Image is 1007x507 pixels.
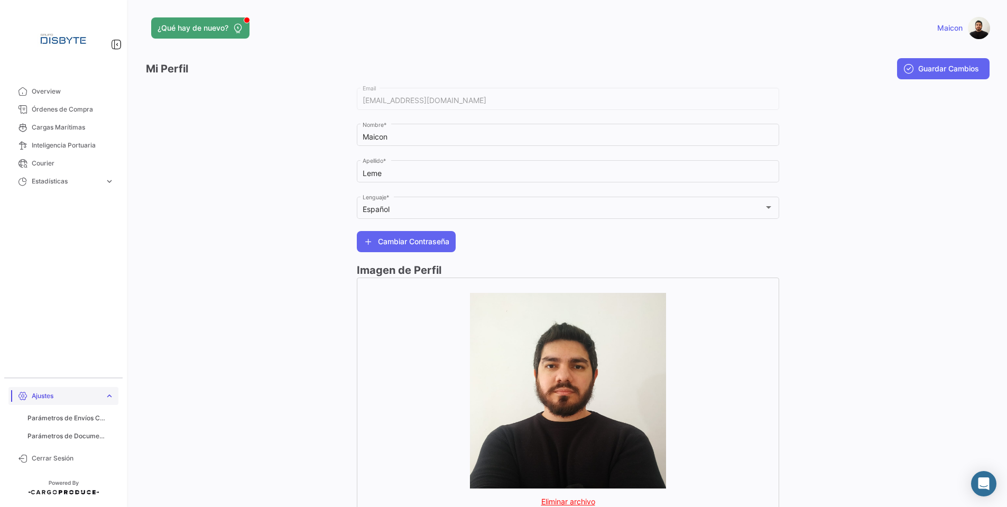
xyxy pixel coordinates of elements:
a: Eliminar archivo [372,488,764,506]
span: Inteligencia Portuaria [32,141,114,150]
button: Cambiar Contraseña [357,231,456,252]
div: Abrir Intercom Messenger [971,471,996,496]
span: Cerrar Sesión [32,454,114,463]
span: Courier [32,159,114,168]
a: Parámetros de Envíos Cargas Marítimas [23,410,118,426]
h3: Mi Perfil [146,61,188,77]
span: Cambiar Contraseña [378,236,449,247]
span: Estadísticas [32,177,100,186]
span: ¿Qué hay de nuevo? [158,23,228,33]
mat-select-trigger: Español [363,205,390,214]
a: Órdenes de Compra [8,100,118,118]
span: Parámetros de Envíos Cargas Marítimas [27,413,108,423]
button: Guardar Cambios [897,58,990,79]
span: Maicon [937,23,963,33]
button: ¿Qué hay de nuevo? [151,17,250,39]
a: Parámetros de Documentos [23,428,118,444]
span: expand_more [105,177,114,186]
span: Parámetros de Documentos [27,431,108,441]
span: Ajustes [32,391,100,401]
span: Órdenes de Compra [32,105,114,114]
img: MLHC.jpg [968,17,990,39]
span: Overview [32,87,114,96]
img: MLHC.jpg [470,293,666,488]
a: Inteligencia Portuaria [8,136,118,154]
h3: Imagen de Perfil [357,263,779,278]
img: Logo+disbyte.jpeg [37,13,90,66]
a: Cargas Marítimas [8,118,118,136]
span: expand_more [105,391,114,401]
a: Courier [8,154,118,172]
a: Overview [8,82,118,100]
span: Guardar Cambios [918,63,979,74]
span: Cargas Marítimas [32,123,114,132]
